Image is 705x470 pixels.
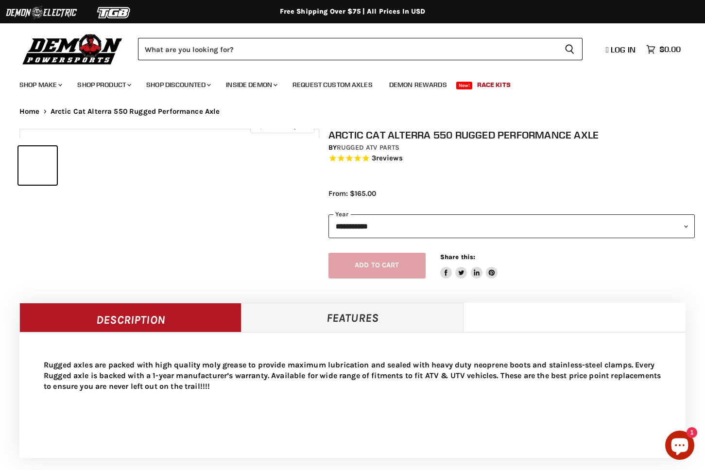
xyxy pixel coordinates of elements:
[70,75,137,95] a: Shop Product
[78,3,151,22] img: TGB Logo 2
[611,45,636,54] span: Log in
[328,129,695,141] h1: Arctic Cat Alterra 550 Rugged Performance Axle
[659,45,681,54] span: $0.00
[328,142,695,153] div: by
[662,431,697,462] inbox-online-store-chat: Shopify online store chat
[337,143,399,152] a: Rugged ATV Parts
[440,253,475,261] span: Share this:
[139,75,217,95] a: Shop Discounted
[557,38,583,60] button: Search
[285,75,380,95] a: Request Custom Axles
[440,253,498,279] aside: Share this:
[255,122,309,130] span: Click to expand
[138,38,583,60] form: Product
[44,360,661,392] p: Rugged axles are packed with high quality moly grease to provide maximum lubrication and sealed w...
[18,146,57,185] button: IMAGE thumbnail
[219,75,283,95] a: Inside Demon
[376,154,403,162] span: reviews
[19,303,241,332] a: Description
[19,107,40,116] a: Home
[456,82,473,89] span: New!
[12,75,68,95] a: Shop Make
[12,71,678,95] ul: Main menu
[372,154,403,162] span: 3 reviews
[241,303,464,332] a: Features
[470,75,518,95] a: Race Kits
[5,3,78,22] img: Demon Electric Logo 2
[138,38,557,60] input: Search
[382,75,454,95] a: Demon Rewards
[328,154,695,164] span: Rated 5.0 out of 5 stars 3 reviews
[51,107,220,116] span: Arctic Cat Alterra 550 Rugged Performance Axle
[19,32,126,66] img: Demon Powersports
[602,45,641,54] a: Log in
[641,42,686,56] a: $0.00
[328,189,376,198] span: From: $165.00
[328,214,695,238] select: year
